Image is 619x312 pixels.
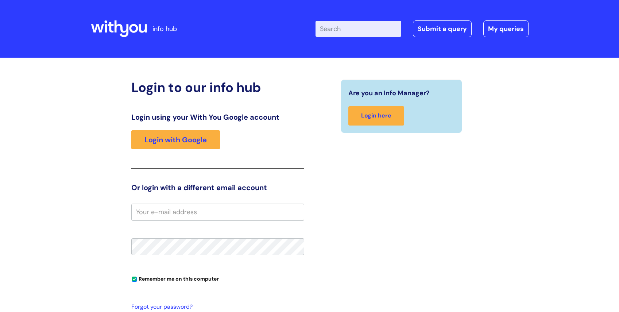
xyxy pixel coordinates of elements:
[131,273,304,284] div: You can uncheck this option if you're logging in from a shared device
[316,21,401,37] input: Search
[131,183,304,192] h3: Or login with a different email account
[131,80,304,95] h2: Login to our info hub
[131,274,219,282] label: Remember me on this computer
[152,23,177,35] p: info hub
[131,113,304,122] h3: Login using your With You Google account
[348,87,430,99] span: Are you an Info Manager?
[131,204,304,220] input: Your e-mail address
[348,106,404,126] a: Login here
[413,20,472,37] a: Submit a query
[131,130,220,149] a: Login with Google
[483,20,529,37] a: My queries
[132,277,137,282] input: Remember me on this computer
